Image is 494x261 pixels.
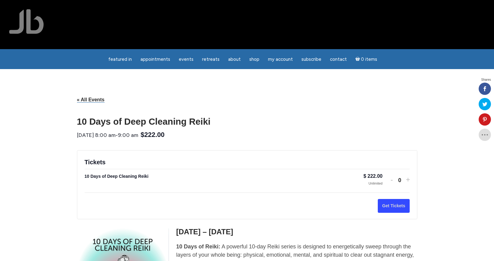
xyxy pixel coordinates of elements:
span: Events [179,56,193,62]
i: Cart [355,56,361,62]
span: Appointments [140,56,170,62]
span: Retreats [202,56,220,62]
h1: 10 Days of Deep Cleaning Reiki [77,117,417,126]
span: Contact [330,56,347,62]
div: - [77,130,138,140]
div: Unlimited [363,181,382,186]
span: 9:00 am [118,132,138,138]
span: $ [363,173,366,179]
a: « All Events [77,97,105,103]
div: 10 Days of Deep Cleaning Reiki [85,173,364,180]
span: My Account [268,56,293,62]
span: [DATE] – [DATE] [176,228,233,236]
span: featured in [108,56,132,62]
strong: 10 Days of Reiki: [176,243,220,250]
img: Jamie Butler. The Everyday Medium [9,9,44,34]
button: + [406,175,410,184]
a: Shop [246,53,263,65]
a: My Account [264,53,297,65]
a: Retreats [198,53,223,65]
a: Contact [326,53,350,65]
span: Shares [481,78,491,81]
a: About [224,53,244,65]
h2: Tickets [85,158,410,166]
span: $222.00 [141,130,165,140]
a: Events [175,53,197,65]
button: - [390,175,394,184]
span: About [228,56,241,62]
a: Appointments [137,53,174,65]
span: Shop [249,56,259,62]
a: Cart0 items [352,53,381,65]
a: Subscribe [298,53,325,65]
span: [DATE] 8:00 am [77,132,116,138]
span: Subscribe [301,56,321,62]
a: featured in [105,53,136,65]
span: 222.00 [368,173,383,179]
button: Get Tickets [378,199,409,213]
span: 0 items [361,57,377,62]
